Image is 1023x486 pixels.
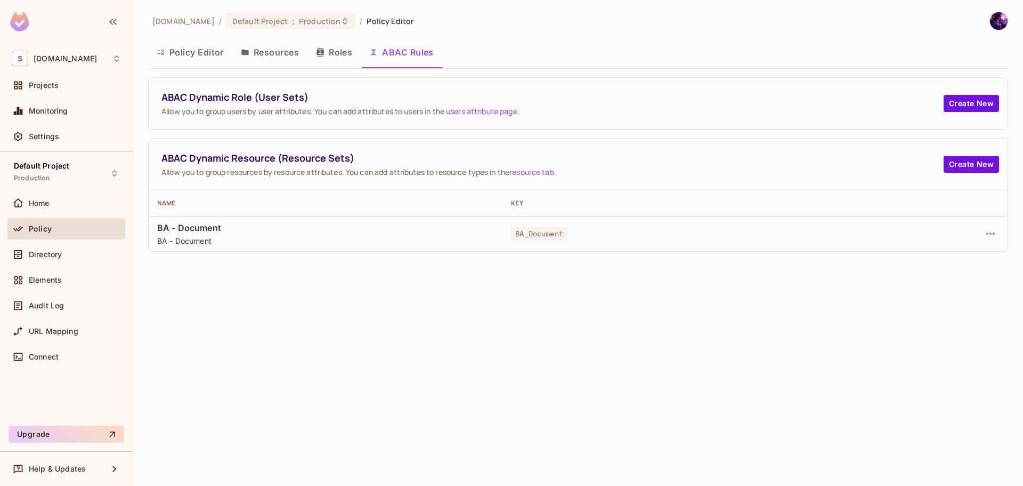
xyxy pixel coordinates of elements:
span: Production [14,174,51,182]
span: Elements [29,276,62,284]
button: Roles [307,39,361,66]
a: resource tab [509,167,554,177]
span: Production [299,16,340,26]
span: Home [29,199,50,208]
div: Name [157,199,494,208]
span: : [291,17,295,26]
img: SReyMgAAAABJRU5ErkJggg== [10,12,29,31]
span: ABAC Dynamic Resource (Resource Sets) [161,152,944,165]
span: BA_Document [511,227,567,241]
span: Policy Editor [367,16,413,26]
span: Monitoring [29,107,68,115]
span: ABAC Dynamic Role (User Sets) [161,91,944,104]
span: Allow you to group resources by resource attributes. You can add attributes to resource types in ... [161,167,944,177]
button: Upgrade [9,426,124,443]
span: Projects [29,81,59,90]
span: Workspace: savameta.com [34,54,97,63]
button: Create New [944,156,999,173]
span: Connect [29,353,59,361]
li: / [219,16,222,26]
li: / [360,16,362,26]
button: ABAC Rules [361,39,442,66]
a: users attribute page [446,106,517,116]
span: S [12,51,28,66]
span: Default Project [14,162,69,170]
span: BA - Document [157,222,494,234]
button: Policy Editor [148,39,232,66]
span: Audit Log [29,301,64,310]
span: Policy [29,225,52,233]
span: the active workspace [152,16,215,26]
button: Create New [944,95,999,112]
span: Help & Updates [29,465,86,473]
span: Allow you to group users by user attributes. You can add attributes to users in the . [161,106,944,116]
span: Directory [29,250,62,259]
span: Settings [29,132,59,141]
img: Sơn Trần Văn [990,12,1008,30]
div: Key [511,199,848,208]
button: Resources [232,39,307,66]
span: Default Project [232,16,288,26]
span: BA - Document [157,236,494,246]
span: URL Mapping [29,327,78,336]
